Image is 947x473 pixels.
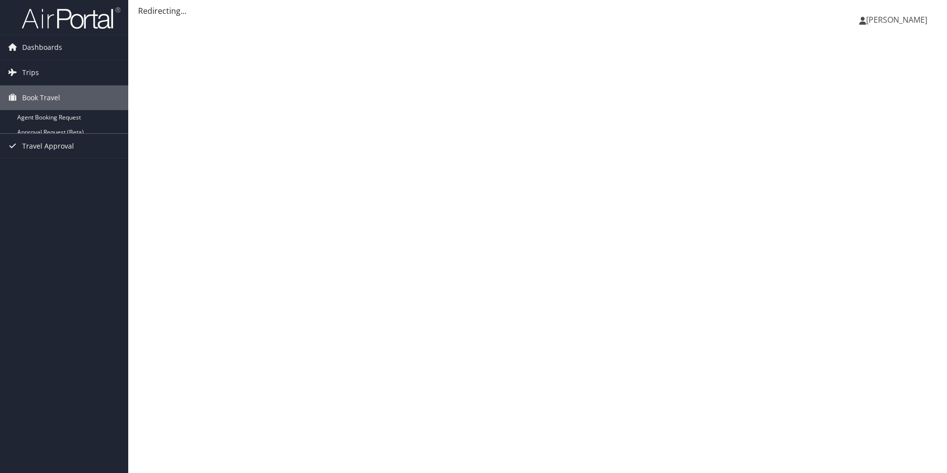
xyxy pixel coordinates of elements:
[22,85,60,110] span: Book Travel
[859,5,937,35] a: [PERSON_NAME]
[866,14,927,25] span: [PERSON_NAME]
[22,134,74,158] span: Travel Approval
[22,35,62,60] span: Dashboards
[138,5,937,17] div: Redirecting...
[22,6,120,30] img: airportal-logo.png
[22,60,39,85] span: Trips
